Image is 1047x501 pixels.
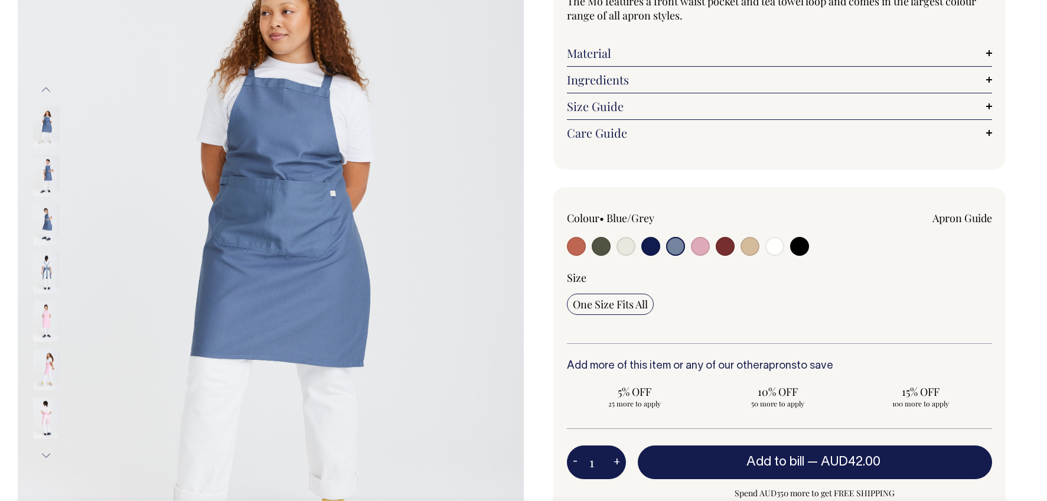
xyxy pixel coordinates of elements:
a: Size Guide [567,99,993,113]
input: 10% OFF 50 more to apply [710,381,846,412]
a: Apron Guide [932,211,992,225]
div: Size [567,271,993,285]
button: Add to bill —AUD42.00 [638,445,993,479]
button: - [567,451,583,474]
span: 50 more to apply [716,399,840,408]
img: blue/grey [33,252,60,293]
img: blue/grey [33,203,60,245]
input: 15% OFF 100 more to apply [853,381,989,412]
span: 5% OFF [573,385,697,399]
span: AUD42.00 [821,456,880,468]
a: Ingredients [567,73,993,87]
a: Material [567,46,993,60]
a: aprons [763,361,797,371]
img: pink [33,300,60,341]
img: pink [33,397,60,438]
span: Add to bill [746,456,804,468]
span: 15% OFF [859,385,983,399]
button: Next [37,442,55,469]
span: Spend AUD350 more to get FREE SHIPPING [638,486,993,500]
span: 10% OFF [716,385,840,399]
h6: Add more of this item or any of our other to save [567,360,993,372]
span: One Size Fits All [573,297,648,311]
span: — [807,456,883,468]
label: Blue/Grey [606,211,654,225]
img: blue/grey [33,106,60,148]
span: 100 more to apply [859,399,983,408]
span: 25 more to apply [573,399,697,408]
input: 5% OFF 25 more to apply [567,381,703,412]
a: Care Guide [567,126,993,140]
button: + [608,451,626,474]
span: • [599,211,604,225]
input: One Size Fits All [567,294,654,315]
div: Colour [567,211,737,225]
button: Previous [37,77,55,103]
img: pink [33,349,60,390]
img: blue/grey [33,155,60,196]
